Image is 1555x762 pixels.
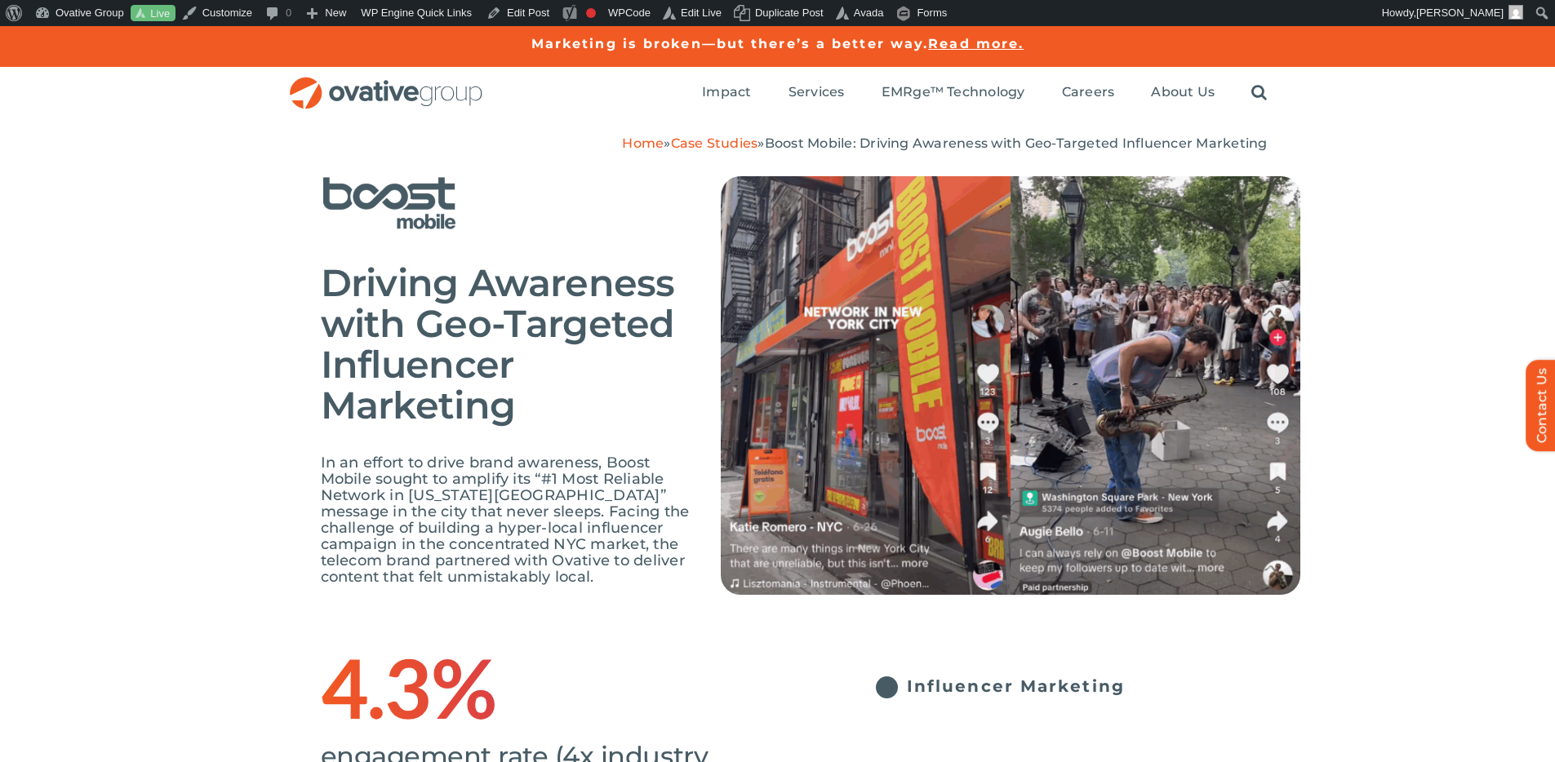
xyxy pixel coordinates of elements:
a: Services [789,84,845,102]
span: About Us [1151,84,1215,100]
span: » » [622,135,1267,151]
span: In an effort to drive brand awareness, Boost Mobile sought to amplify its “#1 Most Reliable Netwo... [321,454,690,586]
span: Services [789,84,845,100]
span: EMRge™ Technology [882,84,1025,100]
a: EMRge™ Technology [882,84,1025,102]
a: OG_Full_horizontal_RGB [288,75,484,91]
a: Careers [1062,84,1115,102]
img: Boost-Mobile-Top-Image.png [721,176,1300,595]
div: Focus keyphrase not set [586,8,596,18]
a: Search [1251,84,1267,102]
a: Read more. [928,36,1024,51]
span: [PERSON_NAME] [1416,7,1504,19]
a: Live [131,5,175,22]
img: Boost Mobile (1) [321,176,509,230]
a: Marketing is broken—but there’s a better way. [531,36,929,51]
a: Case Studies [671,135,758,151]
span: Driving Awareness with Geo-Targeted Influencer Marketing [321,259,675,428]
h5: Influencer Marketing [907,676,1300,696]
a: Home [622,135,664,151]
span: Boost Mobile: Driving Awareness with Geo-Targeted Influencer Marketing [765,135,1268,151]
a: About Us [1151,84,1215,102]
nav: Menu [702,67,1267,119]
span: Careers [1062,84,1115,100]
h1: 4.3% [321,668,811,720]
a: Impact [702,84,751,102]
span: Impact [702,84,751,100]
